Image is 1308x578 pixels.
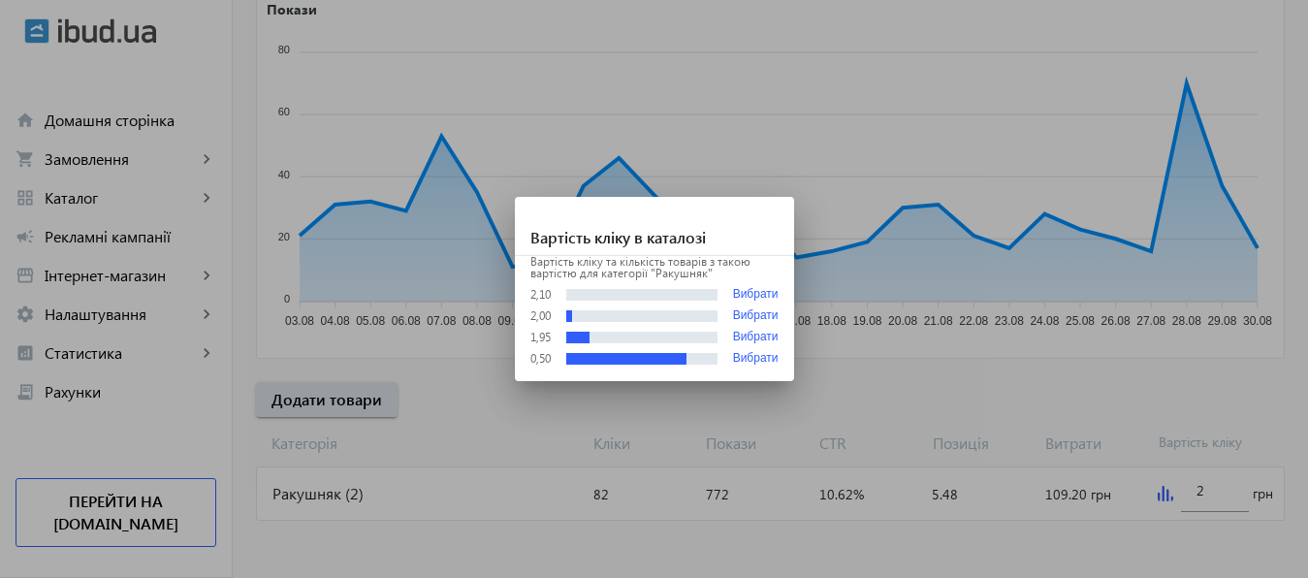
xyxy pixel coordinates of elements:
button: Вибрати [733,352,779,366]
div: 2,00 [530,310,551,322]
button: Вибрати [733,309,779,323]
button: Вибрати [733,331,779,344]
button: Вибрати [733,287,779,302]
h1: Вартість кліку в каталозі [515,197,794,256]
div: 0,50 [530,353,551,365]
div: 2,10 [530,289,551,301]
div: 1,95 [530,332,551,343]
p: Вартість кліку та кількість товарів з такою вартістю для категорії "Ракушняк" [530,256,779,279]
